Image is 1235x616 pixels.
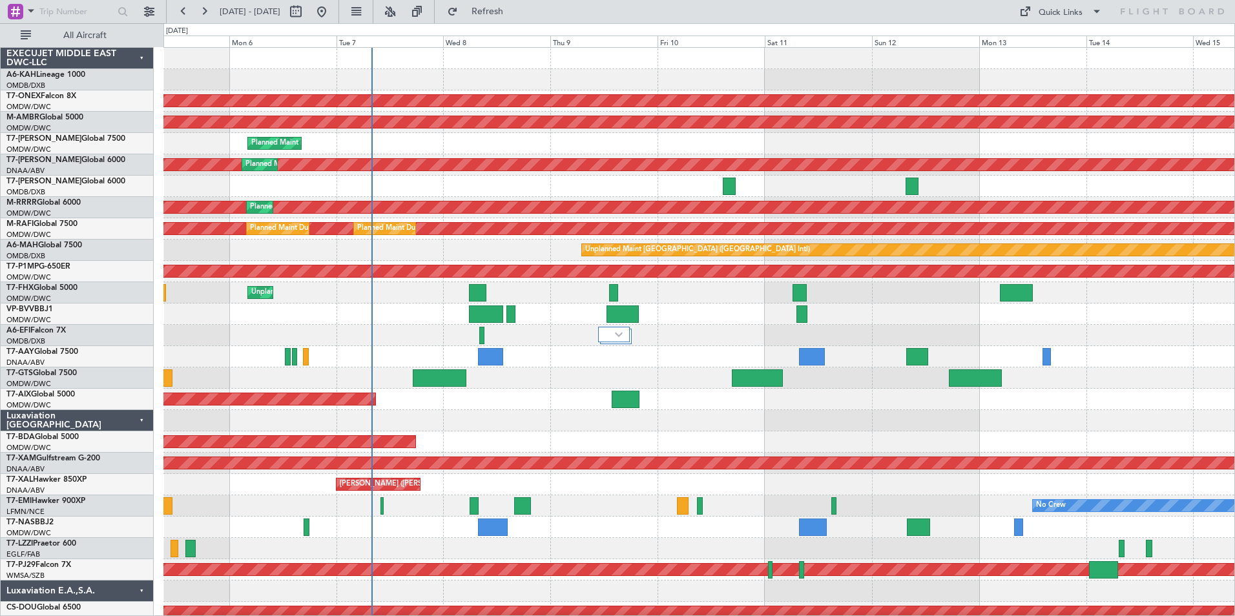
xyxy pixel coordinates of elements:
a: VP-BVVBBJ1 [6,305,53,313]
span: T7-AIX [6,391,31,398]
a: T7-[PERSON_NAME]Global 7500 [6,135,125,143]
div: Planned Maint Dubai (Al Maktoum Intl) [251,134,379,153]
div: Planned Maint Dubai (Al Maktoum Intl) [250,219,377,238]
a: T7-AAYGlobal 7500 [6,348,78,356]
a: DNAA/ABV [6,486,45,495]
a: OMDW/DWC [6,315,51,325]
input: Trip Number [39,2,114,21]
a: OMDW/DWC [6,294,51,303]
a: M-RRRRGlobal 6000 [6,199,81,207]
div: Mon 6 [229,36,337,47]
a: OMDB/DXB [6,81,45,90]
a: OMDW/DWC [6,272,51,282]
span: T7-ONEX [6,92,41,100]
span: T7-BDA [6,433,35,441]
a: EGLF/FAB [6,549,40,559]
button: Quick Links [1013,1,1108,22]
a: OMDW/DWC [6,123,51,133]
a: T7-GTSGlobal 7500 [6,369,77,377]
a: CS-DOUGlobal 6500 [6,604,81,611]
a: M-RAFIGlobal 7500 [6,220,78,228]
span: T7-P1MP [6,263,39,271]
a: A6-KAHLineage 1000 [6,71,85,79]
a: A6-EFIFalcon 7X [6,327,66,334]
a: OMDW/DWC [6,102,51,112]
a: T7-ONEXFalcon 8X [6,92,76,100]
span: T7-XAM [6,455,36,462]
div: Unplanned Maint [GEOGRAPHIC_DATA] (Al Maktoum Intl) [251,283,442,302]
a: T7-XALHawker 850XP [6,476,87,484]
div: Sat 11 [765,36,872,47]
div: Sun 5 [122,36,229,47]
a: T7-P1MPG-650ER [6,263,70,271]
div: No Crew [1036,496,1066,515]
a: OMDW/DWC [6,528,51,538]
div: [PERSON_NAME] ([PERSON_NAME] Intl) [340,475,475,494]
a: OMDW/DWC [6,230,51,240]
a: OMDB/DXB [6,187,45,197]
span: All Aircraft [34,31,136,40]
span: [DATE] - [DATE] [220,6,280,17]
a: OMDW/DWC [6,379,51,389]
span: T7-[PERSON_NAME] [6,178,81,185]
a: A6-MAHGlobal 7500 [6,241,82,249]
div: Unplanned Maint [GEOGRAPHIC_DATA] ([GEOGRAPHIC_DATA] Intl) [585,240,810,260]
span: VP-BVV [6,305,34,313]
img: arrow-gray.svg [615,332,623,337]
a: LFMN/NCE [6,507,45,517]
div: Tue 14 [1086,36,1194,47]
a: T7-NASBBJ2 [6,518,54,526]
a: OMDB/DXB [6,336,45,346]
a: DNAA/ABV [6,358,45,367]
span: T7-LZZI [6,540,33,548]
span: T7-[PERSON_NAME] [6,156,81,164]
span: M-RAFI [6,220,34,228]
a: DNAA/ABV [6,464,45,474]
span: A6-MAH [6,241,38,249]
a: T7-PJ29Falcon 7X [6,561,71,569]
div: Quick Links [1039,6,1083,19]
div: Planned Maint Dubai (Al Maktoum Intl) [245,155,373,174]
span: CS-DOU [6,604,37,611]
div: Thu 9 [550,36,658,47]
a: T7-FHXGlobal 5000 [6,284,78,292]
a: T7-EMIHawker 900XP [6,497,85,505]
button: Refresh [441,1,519,22]
a: OMDW/DWC [6,145,51,154]
button: All Aircraft [14,25,140,46]
div: Mon 13 [979,36,1086,47]
span: T7-AAY [6,348,34,356]
a: T7-[PERSON_NAME]Global 6000 [6,178,125,185]
a: T7-XAMGulfstream G-200 [6,455,100,462]
a: WMSA/SZB [6,571,45,580]
span: M-RRRR [6,199,37,207]
a: T7-BDAGlobal 5000 [6,433,79,441]
span: T7-XAL [6,476,33,484]
a: OMDB/DXB [6,251,45,261]
span: T7-EMI [6,497,32,505]
a: T7-LZZIPraetor 600 [6,540,76,548]
span: Refresh [461,7,515,16]
span: M-AMBR [6,114,39,121]
span: T7-GTS [6,369,33,377]
a: M-AMBRGlobal 5000 [6,114,83,121]
div: Fri 10 [658,36,765,47]
a: T7-[PERSON_NAME]Global 6000 [6,156,125,164]
span: T7-FHX [6,284,34,292]
div: Sun 12 [872,36,979,47]
span: T7-NAS [6,518,35,526]
div: Planned Maint Dubai (Al Maktoum Intl) [250,198,377,217]
span: A6-KAH [6,71,36,79]
span: T7-PJ29 [6,561,36,569]
div: Tue 7 [337,36,444,47]
span: A6-EFI [6,327,30,334]
div: Wed 8 [443,36,550,47]
div: [DATE] [166,26,188,37]
a: T7-AIXGlobal 5000 [6,391,75,398]
div: Planned Maint Dubai (Al Maktoum Intl) [357,219,484,238]
a: OMDW/DWC [6,209,51,218]
a: OMDW/DWC [6,443,51,453]
a: OMDW/DWC [6,400,51,410]
span: T7-[PERSON_NAME] [6,135,81,143]
a: DNAA/ABV [6,166,45,176]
